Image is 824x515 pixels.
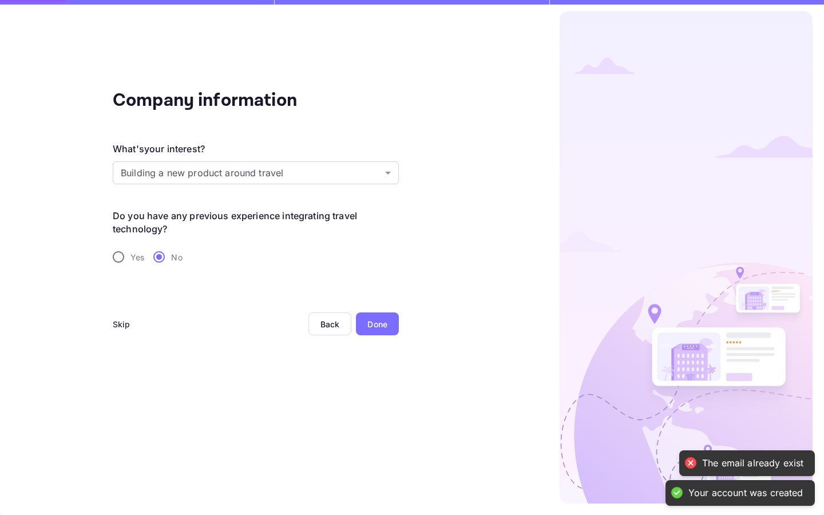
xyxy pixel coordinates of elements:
[113,318,130,330] div: Skip
[560,11,813,504] img: logo
[113,209,399,236] legend: Do you have any previous experience integrating travel technology?
[367,318,387,330] div: Done
[113,161,399,184] div: Without label
[702,457,803,469] div: The email already exist
[113,245,399,269] div: travel-experience
[171,251,182,263] span: No
[320,319,340,329] div: Back
[130,251,144,263] span: Yes
[688,487,803,499] div: Your account was created
[113,87,342,114] div: Company information
[113,142,205,156] div: What's your interest?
